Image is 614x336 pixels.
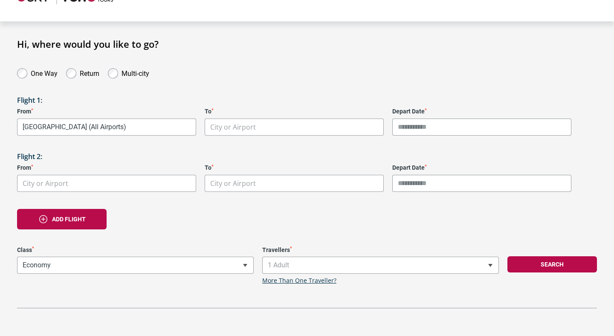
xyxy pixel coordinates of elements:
h3: Flight 1: [17,96,597,104]
label: To [205,108,384,115]
label: Class [17,246,254,254]
label: To [205,164,384,171]
label: From [17,108,196,115]
span: City or Airport [205,175,383,192]
span: City or Airport [205,119,384,136]
span: City or Airport [23,179,68,188]
h3: Flight 2: [17,153,597,161]
span: 1 Adult [263,257,498,273]
a: More Than One Traveller? [262,277,336,284]
span: Economy [17,257,253,273]
span: 1 Adult [262,257,499,274]
span: Economy [17,257,254,274]
label: Travellers [262,246,499,254]
h1: Hi, where would you like to go? [17,38,597,49]
label: Multi-city [122,67,149,78]
span: City or Airport [205,119,383,136]
button: Search [507,256,597,272]
span: City or Airport [17,175,196,192]
button: Add flight [17,209,107,229]
label: Depart Date [392,108,571,115]
span: City or Airport [210,122,256,132]
span: Melbourne, Australia [17,119,196,136]
label: From [17,164,196,171]
span: City or Airport [210,179,256,188]
label: Depart Date [392,164,571,171]
label: Return [80,67,99,78]
span: Melbourne, Australia [17,119,196,135]
label: One Way [31,67,58,78]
